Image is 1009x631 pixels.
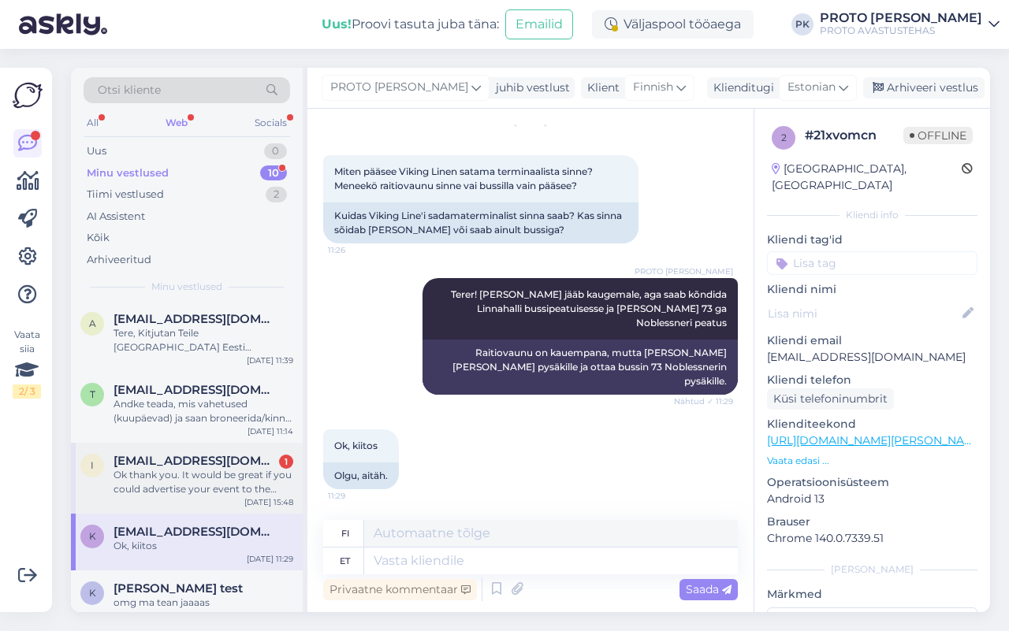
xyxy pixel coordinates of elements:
div: 2 / 3 [13,384,41,399]
div: Vaata siia [13,328,41,399]
p: Märkmed [767,586,977,603]
div: Arhiveeritud [87,252,151,268]
span: Otsi kliente [98,82,161,98]
img: Askly Logo [13,80,43,110]
div: juhib vestlust [490,80,570,96]
span: 2 [781,132,787,143]
div: 0 [264,143,287,159]
div: [DATE] 15:48 [244,496,293,508]
div: fi [341,520,349,547]
div: PROTO [PERSON_NAME] [820,12,982,24]
span: Nähtud ✓ 11:29 [674,395,733,407]
div: Ok, kiitos [114,539,293,553]
div: [DATE] 11:39 [247,354,293,366]
span: Estonian [787,79,836,96]
p: Kliendi email [767,332,977,349]
div: [DATE] 15:25 [245,610,293,622]
div: Tiimi vestlused [87,187,164,202]
button: Emailid [505,9,573,39]
span: a [89,317,96,329]
span: Minu vestlused [151,280,222,294]
span: PROTO [PERSON_NAME] [330,79,468,96]
div: Uus [87,143,106,159]
div: Kliendi info [767,208,977,222]
span: PROTO [PERSON_NAME] [635,265,733,277]
span: i [91,459,94,471]
div: Olgu, aitäh. [323,462,399,489]
div: [DATE] 11:29 [247,553,293,565]
p: Kliendi nimi [767,281,977,298]
div: 1 [279,455,293,469]
span: io_muntean@yahoo.com [114,454,277,468]
div: Tere, Kitjutan Teile [GEOGRAPHIC_DATA] Eesti Põhikoolis. Me sooviksime detsembrikuus külastada te... [114,326,293,354]
span: Finnish [633,79,673,96]
span: Kassa test [114,581,243,596]
input: Lisa nimi [768,305,959,322]
div: AI Assistent [87,209,145,225]
div: Privaatne kommentaar [323,579,477,600]
div: et [340,547,350,574]
span: Offline [903,127,973,144]
div: Andke teada, mis vahetused (kuupäevad) ja saan broneerida/kinni panna kaks kohta. Piletid avaneva... [114,397,293,425]
div: Web [162,113,191,133]
div: 10 [260,165,287,181]
div: Klienditugi [707,80,774,96]
div: # 21xvomcn [805,126,903,145]
input: Lisa tag [767,251,977,275]
span: 11:26 [328,244,387,256]
div: Raitiovaunu on kauempana, mutta [PERSON_NAME] [PERSON_NAME] pysäkille ja ottaa bussin 73 Noblessn... [423,340,738,395]
p: Klienditeekond [767,416,977,432]
span: K [89,587,96,599]
div: Kõik [87,230,110,246]
div: Küsi telefoninumbrit [767,388,894,410]
p: Kliendi tag'id [767,232,977,248]
span: Miten pääsee Viking Linen satama terminaalista sinne? Meneekö raitiovaunu sinne vai bussilla vain... [334,165,595,191]
div: Minu vestlused [87,165,169,181]
span: anastassija.ladvik@sillapk.edu.ee [114,312,277,326]
div: Ok thank you. It would be great if you could advertise your event to the [GEOGRAPHIC_DATA]. Many ... [114,468,293,496]
span: tordtdea111@gmail.com [114,383,277,397]
p: Android 13 [767,491,977,507]
div: Socials [251,113,290,133]
p: Chrome 140.0.7339.51 [767,530,977,547]
span: Terer! [PERSON_NAME] jääb kaugemale, aga saab kõndida Linnahalli bussipeatuisesse ja [PERSON_NAME... [451,288,729,328]
span: Ok, kiitos [334,440,378,451]
div: [PERSON_NAME] [767,562,977,577]
div: Klient [581,80,620,96]
div: [GEOGRAPHIC_DATA], [GEOGRAPHIC_DATA] [772,161,962,194]
div: All [84,113,102,133]
span: khartsikallio@gmail.com [114,525,277,539]
div: Arhiveeri vestlus [863,77,985,98]
p: Brauser [767,514,977,530]
p: Kliendi telefon [767,372,977,388]
p: Vaata edasi ... [767,454,977,468]
p: [EMAIL_ADDRESS][DOMAIN_NAME] [767,349,977,366]
span: Saada [686,582,732,596]
div: Väljaspool tööaega [592,10,754,39]
a: PROTO [PERSON_NAME]PROTO AVASTUSTEHAS [820,12,1000,37]
div: PROTO AVASTUSTEHAS [820,24,982,37]
a: [URL][DOMAIN_NAME][PERSON_NAME] [767,433,985,447]
p: Operatsioonisüsteem [767,474,977,491]
div: omg ma tean jaaaas [114,596,293,610]
div: Proovi tasuta juba täna: [322,15,499,34]
span: k [89,530,96,542]
b: Uus! [322,17,352,32]
div: 2 [266,187,287,202]
div: [DATE] 11:14 [248,425,293,437]
div: PK [791,13,814,35]
div: Kuidas Viking Line'i sadamaterminalist sinna saab? Kas sinna sõidab [PERSON_NAME] või saab ainult... [323,202,639,243]
span: t [90,388,95,400]
span: 11:29 [328,490,387,502]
